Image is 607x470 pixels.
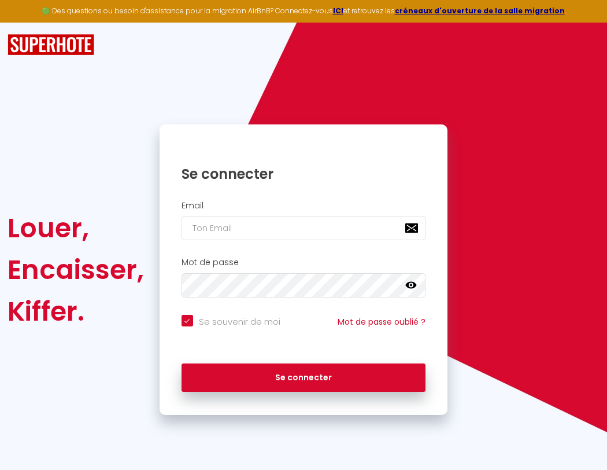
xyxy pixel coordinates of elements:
[333,6,343,16] a: ICI
[182,363,426,392] button: Se connecter
[182,165,426,183] h1: Se connecter
[182,216,426,240] input: Ton Email
[338,316,425,328] a: Mot de passe oublié ?
[8,249,144,291] div: Encaisser,
[182,201,426,211] h2: Email
[182,258,426,267] h2: Mot de passe
[8,207,144,249] div: Louer,
[8,34,94,56] img: SuperHote logo
[395,6,565,16] a: créneaux d'ouverture de la salle migration
[8,291,144,332] div: Kiffer.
